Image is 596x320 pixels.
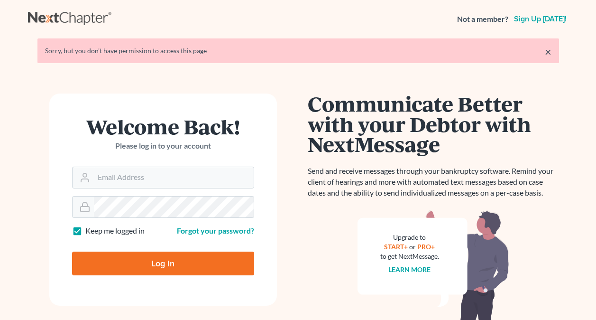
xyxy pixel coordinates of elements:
a: Sign up [DATE]! [512,15,568,23]
p: Send and receive messages through your bankruptcy software. Remind your client of hearings and mo... [308,166,559,198]
strong: Not a member? [457,14,508,25]
a: START+ [384,243,408,251]
h1: Welcome Back! [72,116,254,137]
input: Log In [72,252,254,275]
div: Upgrade to [380,233,439,242]
a: × [545,46,551,57]
a: PRO+ [417,243,435,251]
h1: Communicate Better with your Debtor with NextMessage [308,94,559,154]
a: Forgot your password? [177,226,254,235]
div: Sorry, but you don't have permission to access this page [45,46,551,56]
label: Keep me logged in [85,226,145,236]
input: Email Address [94,167,254,188]
span: or [409,243,416,251]
a: Learn more [388,265,431,273]
div: to get NextMessage. [380,252,439,261]
p: Please log in to your account [72,141,254,151]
